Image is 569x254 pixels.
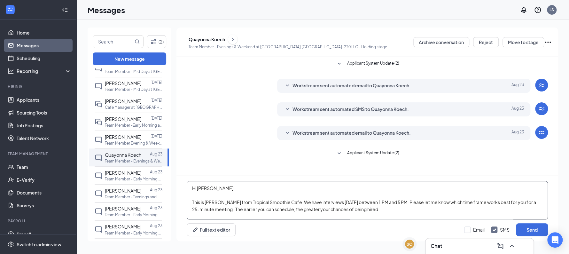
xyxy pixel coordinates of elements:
[17,119,71,132] a: Job Postings
[17,228,71,241] a: Payroll
[8,218,70,224] div: Payroll
[105,98,141,104] span: [PERSON_NAME]
[105,158,162,164] p: Team Member - Evenings & Weekend at [GEOGRAPHIC_DATA] TX-220 LLC
[292,129,411,137] span: Workstream sent automated email to Quayonna Koech.
[95,190,102,197] svg: ChatInactive
[538,129,545,136] svg: WorkstreamLogo
[105,212,162,218] p: Team Member - Early Morning at [GEOGRAPHIC_DATA] [GEOGRAPHIC_DATA]-222 LLC
[7,6,13,13] svg: WorkstreamLogo
[105,230,162,235] p: Team Member - Early Morning at [GEOGRAPHIC_DATA] [GEOGRAPHIC_DATA]-222 LLC
[105,69,162,74] p: Team Member - Mid Day at [GEOGRAPHIC_DATA] [GEOGRAPHIC_DATA]-288 LLC
[88,4,125,15] h1: Messages
[95,100,102,108] svg: DoubleChat
[151,115,162,121] p: [DATE]
[17,52,71,65] a: Scheduling
[150,205,162,210] p: Aug 23
[189,36,225,43] div: Quayonna Koech
[519,242,527,250] svg: Minimize
[135,39,140,44] svg: MagnifyingGlass
[105,176,162,182] p: Team Member - Early Morning at [GEOGRAPHIC_DATA] [GEOGRAPHIC_DATA]-222 LLC
[518,241,528,251] button: Minimize
[105,105,162,110] p: Cafe Manager at [GEOGRAPHIC_DATA] [GEOGRAPHIC_DATA]-220 LLC
[105,194,162,200] p: Team Member -Evenings and Weekends at [GEOGRAPHIC_DATA] TX-288 LLC
[8,68,14,74] svg: Analysis
[95,172,102,179] svg: ChatInactive
[151,98,162,103] p: [DATE]
[8,241,14,248] svg: Settings
[151,133,162,139] p: [DATE]
[473,37,499,47] button: Reject
[17,93,71,106] a: Applicants
[17,132,71,145] a: Talent Network
[508,242,516,250] svg: ChevronUp
[550,7,554,12] div: LS
[95,118,102,126] svg: DoubleChat
[105,87,162,92] p: Team Member - Mid Day at [GEOGRAPHIC_DATA] [GEOGRAPHIC_DATA]-288 LLC
[150,38,157,45] svg: Filter
[335,150,343,157] svg: SmallChevronDown
[95,208,102,215] svg: ChatInactive
[105,80,141,86] span: [PERSON_NAME]
[105,134,141,140] span: [PERSON_NAME]
[284,82,291,90] svg: SmallChevronDown
[407,242,413,247] div: SO
[347,150,399,157] span: Applicant System Update (2)
[335,150,399,157] button: SmallChevronDownApplicant System Update (2)
[17,39,71,52] a: Messages
[150,187,162,193] p: Aug 23
[347,60,399,68] span: Applicant System Update (2)
[150,151,162,157] p: Aug 23
[17,161,71,173] a: Team
[17,68,72,74] div: Reporting
[17,186,71,199] a: Documents
[17,241,61,248] div: Switch to admin view
[230,36,236,43] svg: ChevronRight
[538,81,545,89] svg: WorkstreamLogo
[105,152,141,158] span: Quayonna Koech
[17,173,71,186] a: E-Verify
[105,116,141,122] span: [PERSON_NAME]
[105,224,141,229] span: [PERSON_NAME]
[8,84,70,89] div: Hiring
[284,129,291,137] svg: SmallChevronDown
[95,136,102,144] svg: ChatInactive
[93,52,166,65] button: New message
[147,35,166,48] button: Filter (2)
[105,123,162,128] p: Team Member -Early Morning at [GEOGRAPHIC_DATA] [GEOGRAPHIC_DATA]-288 LLC
[516,223,548,236] button: Send
[335,60,399,68] button: SmallChevronDownApplicant System Update (2)
[511,129,524,137] span: Aug 23
[192,226,199,233] svg: Pen
[413,37,469,47] button: Archive conversation
[511,82,524,90] span: Aug 23
[95,226,102,233] svg: ChatInactive
[187,181,548,219] textarea: .lin
[292,82,411,90] span: Workstream sent automated email to Quayonna Koech.
[507,241,517,251] button: ChevronUp
[95,82,102,90] svg: ChatInactive
[105,140,162,146] p: Team Member Evening & Weekends at [GEOGRAPHIC_DATA] TX-222 LLC
[538,105,545,113] svg: WorkstreamLogo
[105,188,141,194] span: [PERSON_NAME]
[511,106,524,113] span: Aug 23
[93,36,133,48] input: Search
[62,7,68,13] svg: Collapse
[105,206,141,211] span: [PERSON_NAME]
[547,232,563,248] div: Open Intercom Messenger
[544,38,552,46] svg: Ellipses
[8,151,70,156] div: Team Management
[534,6,542,14] svg: QuestionInfo
[151,80,162,85] p: [DATE]
[187,223,236,236] button: Full text editorPen
[105,170,141,176] span: [PERSON_NAME]
[431,242,442,250] h3: Chat
[189,44,387,50] p: Team Member - Evenings & Weekend at [GEOGRAPHIC_DATA] [GEOGRAPHIC_DATA]-220 LLC - Holding stage
[17,26,71,39] a: Home
[292,106,409,113] span: Workstream sent automated SMS to Quayonna Koech.
[503,37,544,47] button: Move to stage
[496,242,504,250] svg: ComposeMessage
[150,169,162,175] p: Aug 23
[17,199,71,212] a: Surveys
[228,35,238,44] button: ChevronRight
[284,106,291,113] svg: SmallChevronDown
